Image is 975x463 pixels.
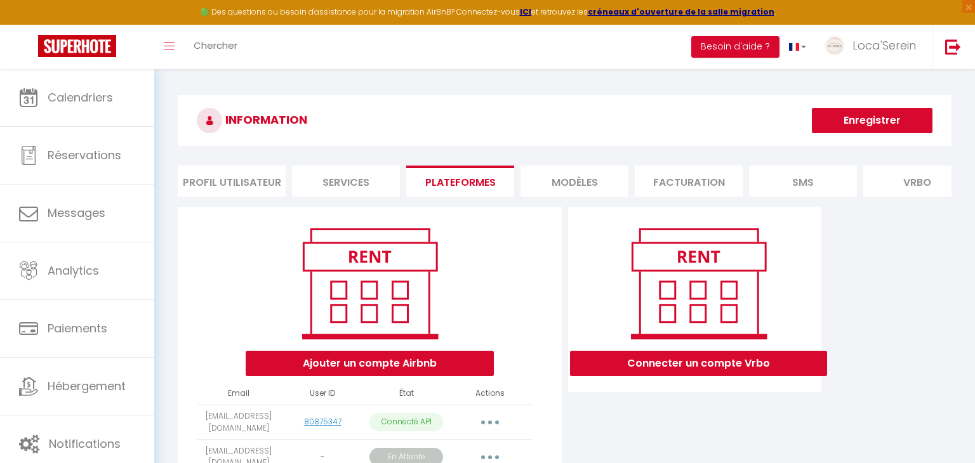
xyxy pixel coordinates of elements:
[281,382,364,405] th: User ID
[197,405,281,440] td: [EMAIL_ADDRESS][DOMAIN_NAME]
[178,166,286,197] li: Profil Utilisateur
[289,223,451,344] img: rent.png
[246,351,494,376] button: Ajouter un compte Airbnb
[520,6,531,17] a: ICI
[588,6,774,17] a: créneaux d'ouverture de la salle migration
[48,320,107,336] span: Paiements
[194,39,237,52] span: Chercher
[635,166,743,197] li: Facturation
[570,351,827,376] button: Connecter un compte Vrbo
[369,413,443,431] p: Connecté API
[48,89,113,105] span: Calendriers
[48,378,126,394] span: Hébergement
[852,37,916,53] span: Loca'Serein
[184,25,247,69] a: Chercher
[49,436,121,452] span: Notifications
[812,108,932,133] button: Enregistrer
[364,382,448,405] th: État
[38,35,116,57] img: Super Booking
[618,223,779,344] img: rent.png
[521,166,628,197] li: MODÈLES
[48,263,99,278] span: Analytics
[406,166,514,197] li: Plateformes
[749,166,857,197] li: SMS
[178,95,952,146] h3: INFORMATION
[304,416,342,427] a: 80875347
[945,39,961,55] img: logout
[448,382,532,405] th: Actions
[48,205,105,221] span: Messages
[292,166,400,197] li: Services
[48,147,121,163] span: Réservations
[691,36,779,58] button: Besoin d'aide ?
[286,451,359,463] div: -
[197,382,281,405] th: Email
[816,25,932,69] a: ... Loca'Serein
[825,36,844,55] img: ...
[863,166,971,197] li: Vrbo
